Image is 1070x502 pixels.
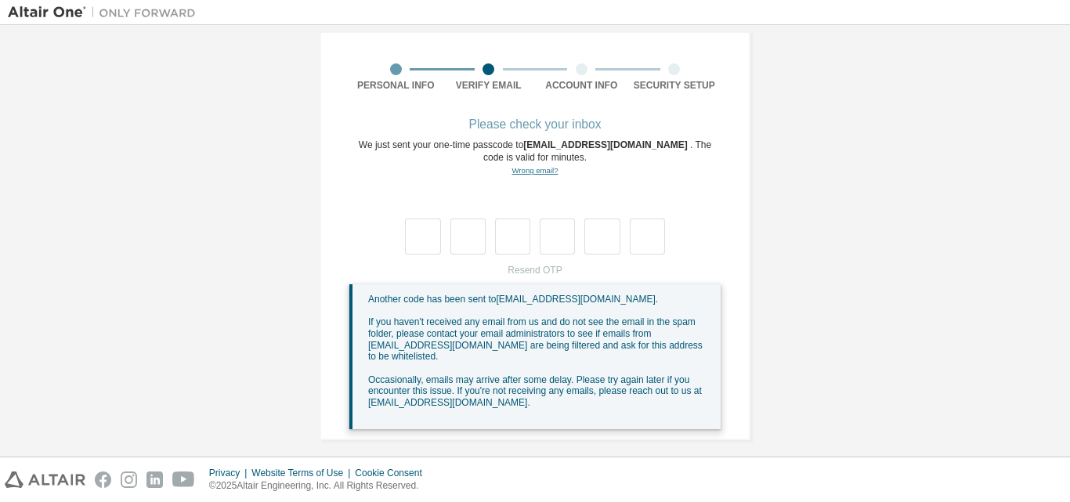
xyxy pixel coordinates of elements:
[121,471,137,488] img: instagram.svg
[146,471,163,488] img: linkedin.svg
[512,166,558,175] a: Go back to the registration form
[172,471,195,488] img: youtube.svg
[349,139,721,177] div: We just sent your one-time passcode to . The code is valid for minutes.
[368,316,703,362] span: If you haven't received any email from us and do not see the email in the spam folder, please con...
[349,79,443,92] div: Personal Info
[355,467,431,479] div: Cookie Consent
[368,294,658,305] span: Another code has been sent to [EMAIL_ADDRESS][DOMAIN_NAME] .
[443,79,536,92] div: Verify Email
[349,120,721,129] div: Please check your inbox
[5,471,85,488] img: altair_logo.svg
[251,467,355,479] div: Website Terms of Use
[209,479,432,493] p: © 2025 Altair Engineering, Inc. All Rights Reserved.
[95,471,111,488] img: facebook.svg
[535,79,628,92] div: Account Info
[209,467,251,479] div: Privacy
[628,79,721,92] div: Security Setup
[368,374,702,408] span: Occasionally, emails may arrive after some delay. Please try again later if you encounter this is...
[8,5,204,20] img: Altair One
[523,139,690,150] span: [EMAIL_ADDRESS][DOMAIN_NAME]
